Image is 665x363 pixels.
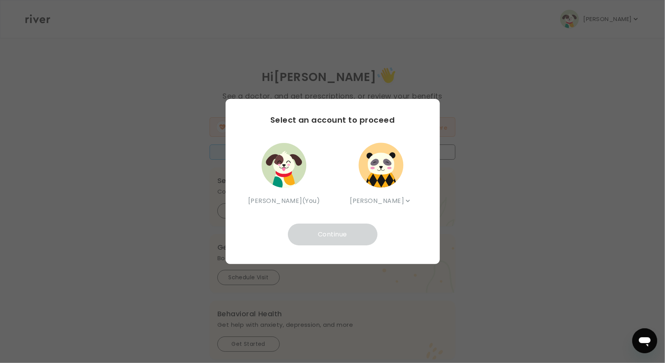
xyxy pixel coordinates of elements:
p: [PERSON_NAME] (You) [248,196,320,206]
img: user avatar [261,142,307,189]
button: user avatar [260,141,308,189]
button: dependent avatar [357,141,405,189]
button: [PERSON_NAME] [350,196,412,206]
iframe: Button to launch messaging window [632,328,657,353]
h3: Select an account to proceed [270,115,395,125]
img: dependent avatar [358,142,404,189]
button: Continue [288,224,377,245]
span: [PERSON_NAME] [350,196,404,206]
